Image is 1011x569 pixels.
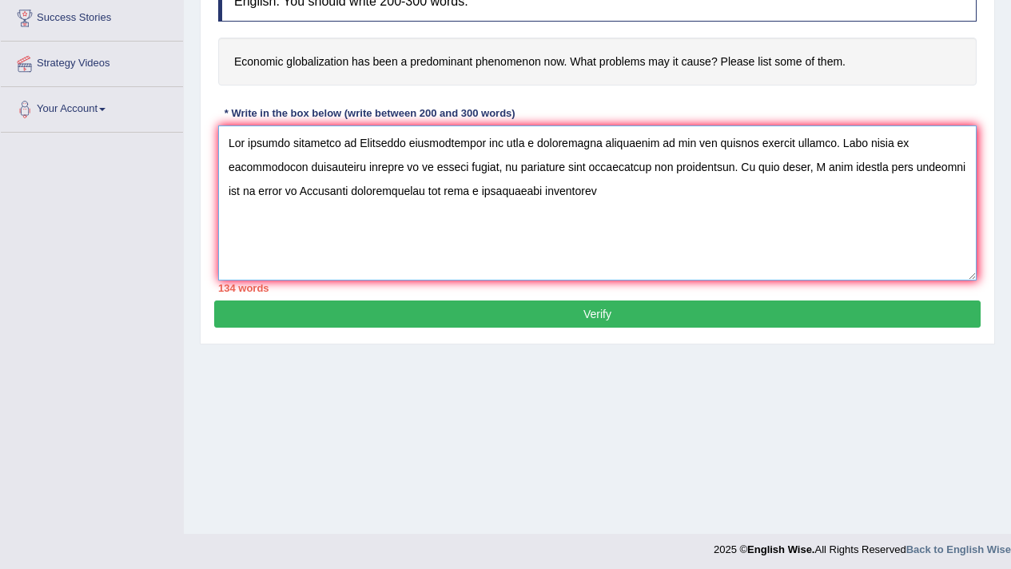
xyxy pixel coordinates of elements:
a: Your Account [1,87,183,127]
strong: English Wise. [747,543,814,555]
button: Verify [214,300,981,328]
div: * Write in the box below (write between 200 and 300 words) [218,105,521,121]
h4: Economic globalization has been a predominant phenomenon now. What problems may it cause? Please ... [218,38,977,86]
div: 2025 © All Rights Reserved [714,534,1011,557]
a: Strategy Videos [1,42,183,82]
a: Back to English Wise [906,543,1011,555]
div: 134 words [218,281,977,296]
